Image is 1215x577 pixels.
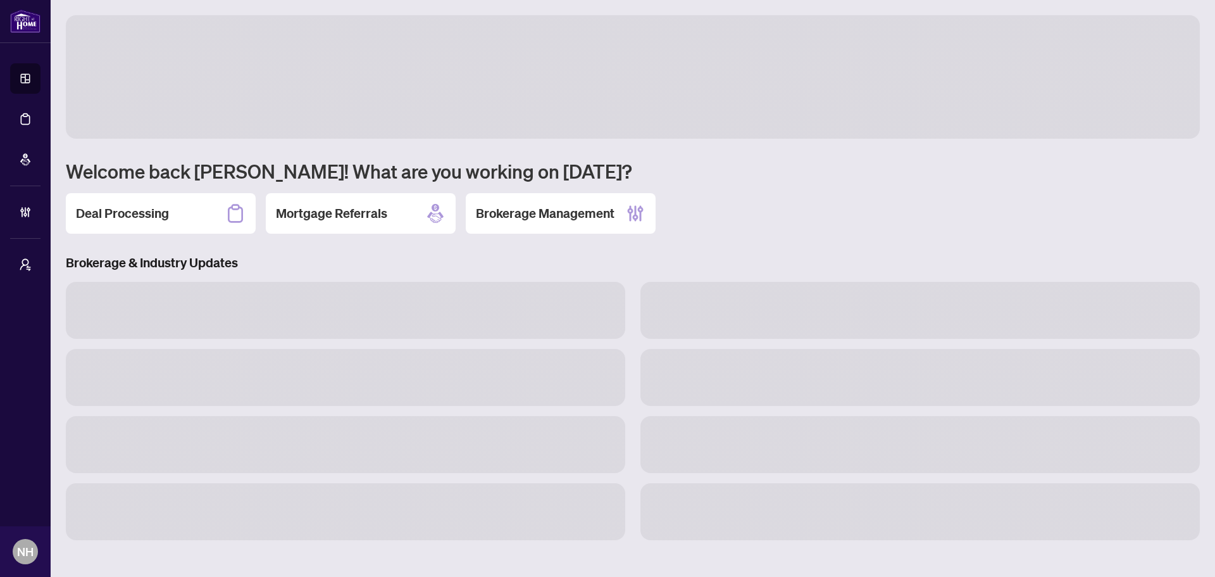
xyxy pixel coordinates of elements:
[66,254,1200,272] h3: Brokerage & Industry Updates
[476,205,614,222] h2: Brokerage Management
[276,205,387,222] h2: Mortgage Referrals
[17,543,34,561] span: NH
[19,258,32,271] span: user-switch
[10,10,40,33] img: logo
[76,205,169,222] h2: Deal Processing
[66,159,1200,183] h1: Welcome back [PERSON_NAME]! What are you working on [DATE]?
